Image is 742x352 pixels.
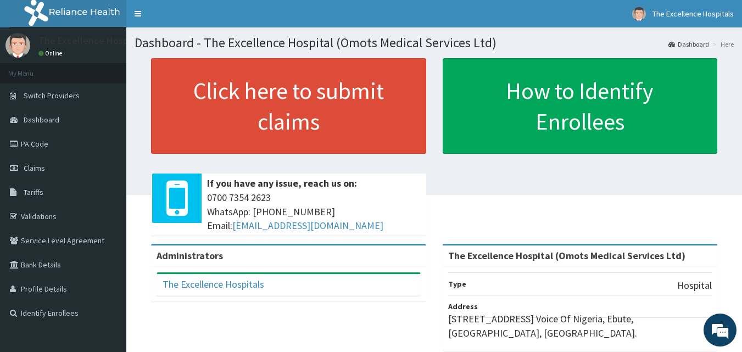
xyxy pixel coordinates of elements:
span: Dashboard [24,115,59,125]
a: Click here to submit claims [151,58,426,154]
span: 0700 7354 2623 WhatsApp: [PHONE_NUMBER] Email: [207,191,421,233]
div: Minimize live chat window [180,5,207,32]
b: Address [448,301,478,311]
img: User Image [5,33,30,58]
b: Type [448,279,466,289]
h1: Dashboard - The Excellence Hospital (Omots Medical Services Ltd) [135,36,734,50]
a: Online [38,49,65,57]
p: The Excellence Hospitals [38,36,147,46]
strong: The Excellence Hospital (Omots Medical Services Ltd) [448,249,685,262]
img: d_794563401_company_1708531726252_794563401 [20,55,44,82]
a: The Excellence Hospitals [163,278,264,290]
span: Switch Providers [24,91,80,100]
li: Here [710,40,734,49]
span: We're online! [64,106,152,217]
span: The Excellence Hospitals [652,9,734,19]
p: Hospital [677,278,712,293]
textarea: Type your message and hit 'Enter' [5,235,209,273]
b: Administrators [157,249,223,262]
span: Claims [24,163,45,173]
span: Tariffs [24,187,43,197]
a: How to Identify Enrollees [443,58,718,154]
div: Chat with us now [57,62,185,76]
a: [EMAIL_ADDRESS][DOMAIN_NAME] [232,219,383,232]
a: Dashboard [668,40,709,49]
img: User Image [632,7,646,21]
p: [STREET_ADDRESS] Voice Of Nigeria, Ebute, [GEOGRAPHIC_DATA], [GEOGRAPHIC_DATA]. [448,312,712,340]
b: If you have any issue, reach us on: [207,177,357,189]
